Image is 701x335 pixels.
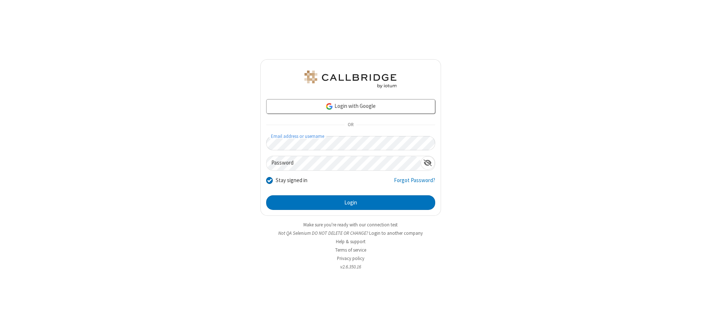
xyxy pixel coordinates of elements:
button: Login [266,195,435,210]
a: Privacy policy [337,255,364,261]
a: Terms of service [335,247,366,253]
input: Password [267,156,421,170]
a: Forgot Password? [394,176,435,190]
a: Login with Google [266,99,435,114]
span: OR [345,120,356,130]
input: Email address or username [266,136,435,150]
a: Help & support [336,238,365,245]
a: Make sure you're ready with our connection test [303,222,398,228]
img: google-icon.png [325,102,333,110]
div: Show password [421,156,435,170]
iframe: Chat [683,316,696,330]
button: Login to another company [369,230,423,237]
label: Stay signed in [276,176,307,185]
img: QA Selenium DO NOT DELETE OR CHANGE [303,71,398,88]
li: v2.6.350.16 [260,263,441,270]
li: Not QA Selenium DO NOT DELETE OR CHANGE? [260,230,441,237]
